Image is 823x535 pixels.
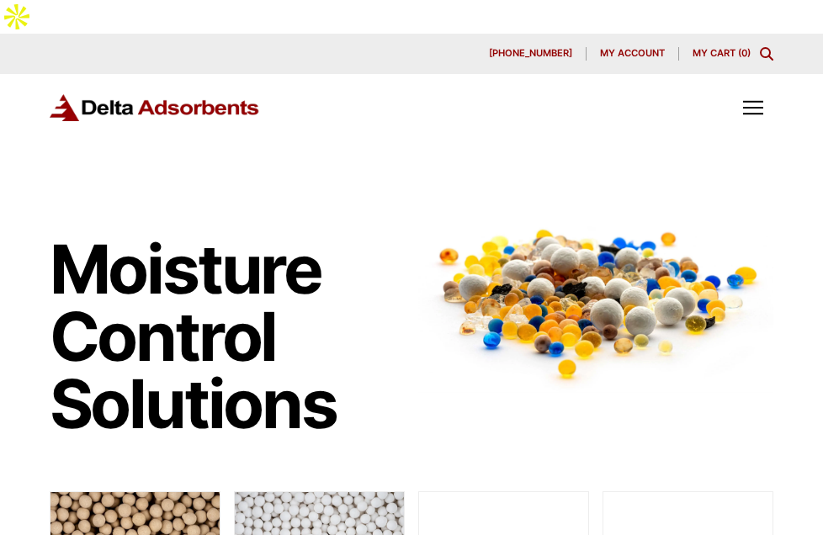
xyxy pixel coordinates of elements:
img: Image [418,213,773,393]
span: My account [600,49,665,58]
a: My account [587,47,679,61]
img: Delta Adsorbents [50,94,260,122]
div: Toggle Modal Content [760,47,773,61]
span: 0 [741,47,747,59]
div: Toggle Off Canvas Content [733,87,773,128]
span: [PHONE_NUMBER] [489,49,572,58]
a: [PHONE_NUMBER] [475,47,587,61]
a: My Cart (0) [693,47,751,59]
h1: Moisture Control Solutions [50,236,402,437]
